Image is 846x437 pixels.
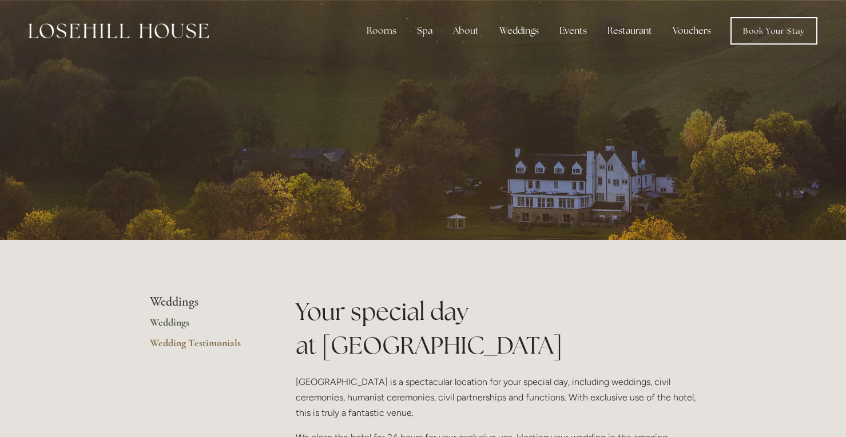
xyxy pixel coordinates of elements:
[358,19,406,42] div: Rooms
[444,19,488,42] div: About
[664,19,720,42] a: Vouchers
[730,17,817,45] a: Book Your Stay
[490,19,548,42] div: Weddings
[296,295,697,362] h1: Your special day at [GEOGRAPHIC_DATA]
[150,336,259,357] a: Wedding Testimonials
[150,316,259,336] a: Weddings
[29,23,209,38] img: Losehill House
[550,19,596,42] div: Events
[598,19,661,42] div: Restaurant
[296,374,697,421] p: [GEOGRAPHIC_DATA] is a spectacular location for your special day, including weddings, civil cerem...
[150,295,259,310] li: Weddings
[408,19,442,42] div: Spa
